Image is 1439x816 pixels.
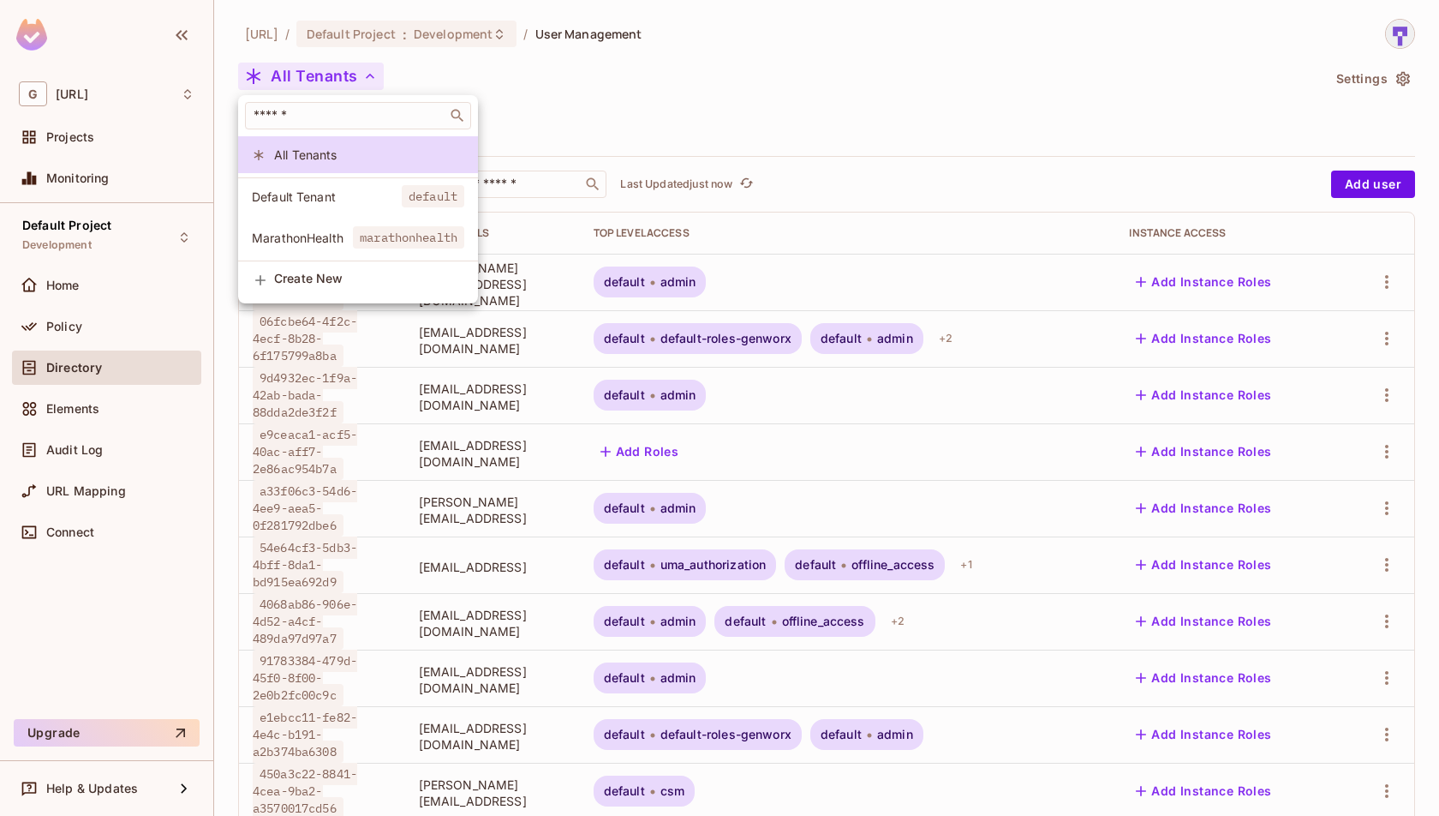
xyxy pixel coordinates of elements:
[402,185,464,207] span: default
[238,178,478,215] div: Show only users with a role in this tenant: Default Tenant
[238,219,478,256] div: Show only users with a role in this tenant: MarathonHealth
[252,230,353,246] span: MarathonHealth
[274,272,464,285] span: Create New
[353,226,464,249] span: marathonhealth
[252,189,402,205] span: Default Tenant
[274,147,464,163] span: All Tenants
